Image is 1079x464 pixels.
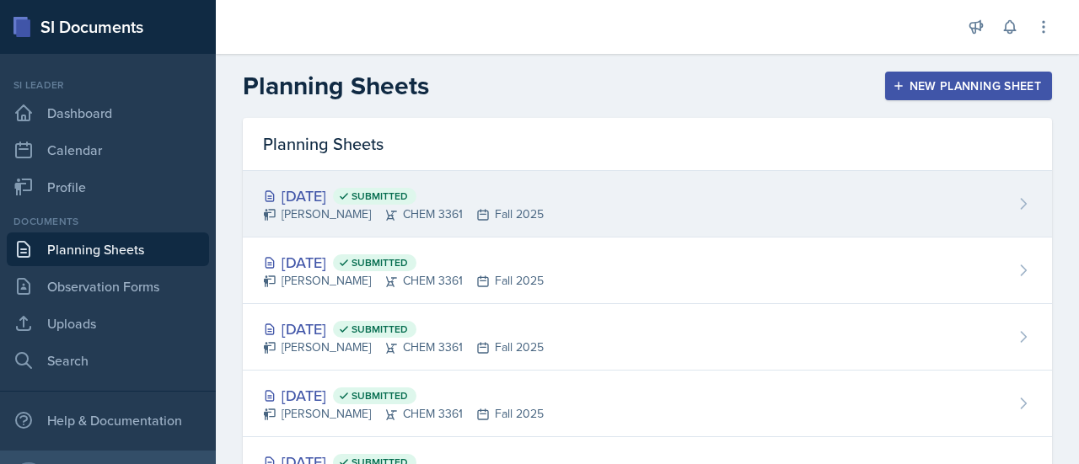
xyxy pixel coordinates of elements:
[7,307,209,340] a: Uploads
[885,72,1052,100] button: New Planning Sheet
[352,189,408,203] span: Submitted
[263,205,544,223] div: [PERSON_NAME] CHEM 3361 Fall 2025
[263,272,544,290] div: [PERSON_NAME] CHEM 3361 Fall 2025
[7,403,209,437] div: Help & Documentation
[7,269,209,303] a: Observation Forms
[7,214,209,229] div: Documents
[263,251,544,274] div: [DATE]
[7,170,209,204] a: Profile
[7,133,209,167] a: Calendar
[7,96,209,130] a: Dashboard
[352,389,408,403] span: Submitted
[243,71,429,101] h2: Planning Sheets
[7,77,209,93] div: Si leader
[243,371,1052,437] a: [DATE] Submitted [PERSON_NAME]CHEM 3361Fall 2025
[263,317,544,340] div: [DATE]
[263,384,544,407] div: [DATE]
[243,118,1052,171] div: Planning Sheets
[263,339,544,356] div: [PERSON_NAME] CHEM 3361 Fall 2025
[352,323,408,336] span: Submitted
[7,344,209,377] a: Search
[7,232,209,266] a: Planning Sheets
[243,304,1052,371] a: [DATE] Submitted [PERSON_NAME]CHEM 3361Fall 2025
[352,256,408,269] span: Submitted
[243,237,1052,304] a: [DATE] Submitted [PERSON_NAME]CHEM 3361Fall 2025
[896,79,1041,93] div: New Planning Sheet
[243,171,1052,237] a: [DATE] Submitted [PERSON_NAME]CHEM 3361Fall 2025
[263,184,544,207] div: [DATE]
[263,405,544,423] div: [PERSON_NAME] CHEM 3361 Fall 2025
